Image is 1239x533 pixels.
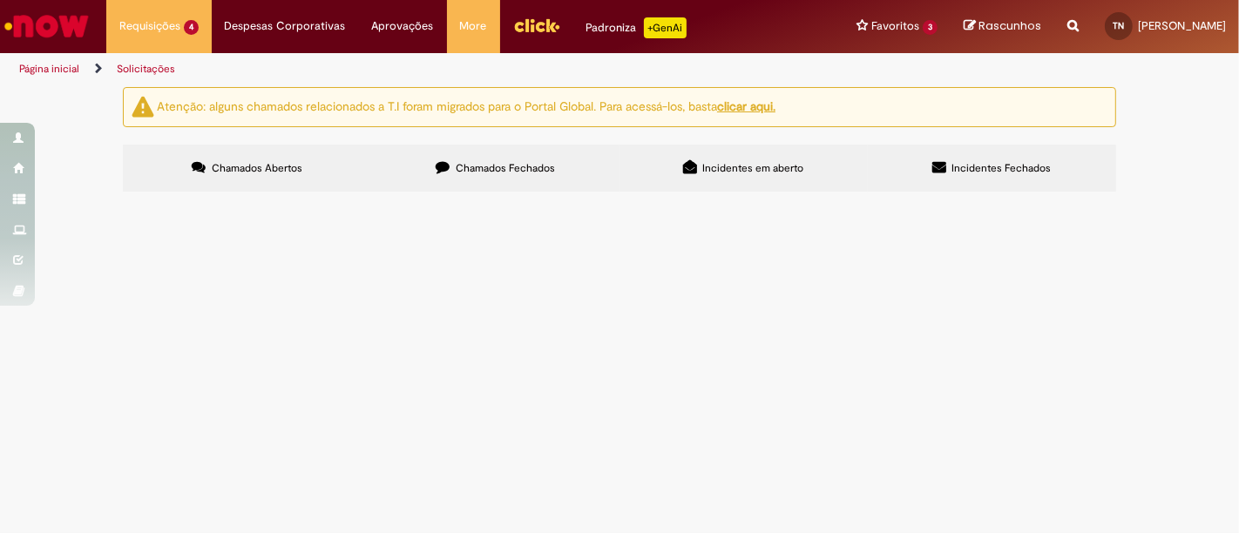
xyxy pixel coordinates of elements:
span: 4 [184,20,199,35]
ul: Trilhas de página [13,53,813,85]
ng-bind-html: Atenção: alguns chamados relacionados a T.I foram migrados para o Portal Global. Para acessá-los,... [157,98,775,114]
span: Chamados Abertos [212,161,302,175]
span: Incidentes em aberto [703,161,804,175]
a: Rascunhos [964,18,1041,35]
span: Chamados Fechados [456,161,555,175]
a: Solicitações [117,62,175,76]
span: Favoritos [871,17,919,35]
img: click_logo_yellow_360x200.png [513,12,560,38]
a: clicar aqui. [717,98,775,114]
p: +GenAi [644,17,687,38]
span: TN [1114,20,1125,31]
span: 3 [923,20,938,35]
span: Aprovações [372,17,434,35]
img: ServiceNow [2,9,91,44]
span: [PERSON_NAME] [1138,18,1226,33]
span: Despesas Corporativas [225,17,346,35]
div: Padroniza [586,17,687,38]
span: Rascunhos [978,17,1041,34]
a: Página inicial [19,62,79,76]
span: More [460,17,487,35]
span: Incidentes Fechados [952,161,1052,175]
span: Requisições [119,17,180,35]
